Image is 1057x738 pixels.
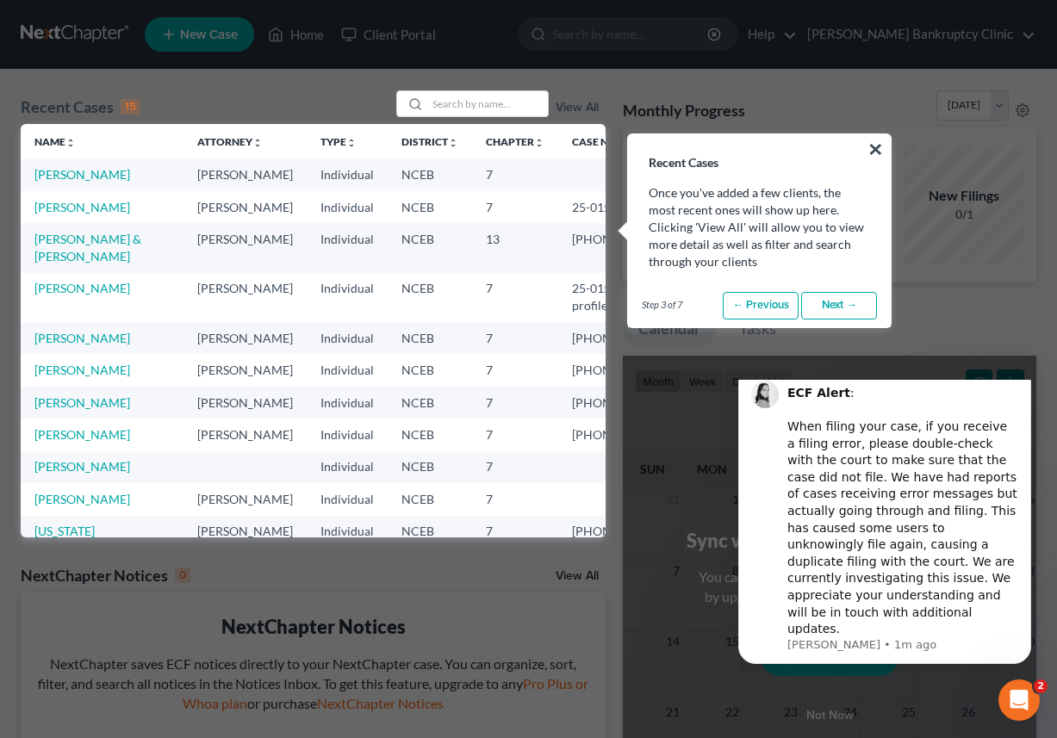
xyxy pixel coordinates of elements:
td: Individual [307,158,388,190]
iframe: Intercom notifications message [712,380,1057,674]
a: Typeunfold_more [320,135,357,148]
i: unfold_more [534,138,544,148]
i: unfold_more [346,138,357,148]
td: [PERSON_NAME] [183,516,307,565]
td: Individual [307,223,388,272]
div: 15 [121,99,140,115]
img: Profile image for Lindsey [39,1,66,28]
td: NCEB [388,516,472,565]
td: 7 [472,419,558,450]
a: [PERSON_NAME] [34,427,130,442]
td: NCEB [388,158,472,190]
td: Individual [307,387,388,419]
td: Individual [307,273,388,322]
td: [PERSON_NAME] [183,354,307,386]
a: View All [556,102,599,114]
td: Individual [307,322,388,354]
td: NCEB [388,451,472,483]
a: ← Previous [723,292,799,319]
td: NCEB [388,387,472,419]
a: Case Nounfold_more [572,135,627,148]
td: [PERSON_NAME] [183,191,307,223]
td: 25-01522-bad profile [558,273,693,322]
i: unfold_more [252,138,263,148]
td: [PERSON_NAME] [183,158,307,190]
td: [PHONE_NUMBER] [558,516,693,565]
a: [US_STATE][PERSON_NAME] [34,524,130,555]
td: Individual [307,354,388,386]
div: Recent Cases [21,96,140,117]
a: [PERSON_NAME] [34,459,130,474]
div: : ​ When filing your case, if you receive a filing error, please double-check with the court to m... [75,5,306,258]
td: 7 [472,354,558,386]
iframe: Intercom live chat [998,679,1040,721]
td: [PHONE_NUMBER] [558,354,693,386]
span: 2 [1034,679,1048,693]
td: 7 [472,483,558,515]
a: Districtunfold_more [401,135,458,148]
a: Attorneyunfold_more [197,135,263,148]
button: × [867,135,884,163]
td: [PERSON_NAME] [183,322,307,354]
td: Individual [307,516,388,565]
span: Step 3 of 7 [642,298,682,312]
td: 13 [472,223,558,272]
td: [PERSON_NAME] [183,483,307,515]
td: 7 [472,191,558,223]
td: Individual [307,419,388,450]
i: unfold_more [65,138,76,148]
td: 7 [472,387,558,419]
a: [PERSON_NAME] [34,200,130,214]
td: 25-01522 [558,191,693,223]
td: [PERSON_NAME] [183,419,307,450]
a: [PERSON_NAME] & [PERSON_NAME] [34,232,141,264]
td: NCEB [388,191,472,223]
input: Search by name... [427,91,548,116]
td: [PERSON_NAME] [183,273,307,322]
h3: Recent Cases [628,134,891,171]
td: NCEB [388,419,472,450]
td: NCEB [388,354,472,386]
p: Message from Lindsey, sent 1m ago [75,257,306,273]
td: [PERSON_NAME] [183,223,307,272]
td: 7 [472,322,558,354]
td: NCEB [388,483,472,515]
a: [PERSON_NAME] [34,363,130,377]
td: NCEB [388,322,472,354]
p: Once you've added a few clients, the most recent ones will show up here. Clicking 'View All' will... [649,184,870,270]
td: 7 [472,273,558,322]
a: [PERSON_NAME] [34,492,130,506]
td: 7 [472,451,558,483]
td: 7 [472,158,558,190]
td: Individual [307,483,388,515]
td: 7 [472,516,558,565]
td: Individual [307,191,388,223]
td: NCEB [388,223,472,272]
td: [PHONE_NUMBER] [558,387,693,419]
td: [PHONE_NUMBER] [558,419,693,450]
a: [PERSON_NAME] [34,331,130,345]
a: Chapterunfold_more [486,135,544,148]
td: [PHONE_NUMBER] [558,322,693,354]
a: Nameunfold_more [34,135,76,148]
td: NCEB [388,273,472,322]
td: Individual [307,451,388,483]
a: Next → [801,292,877,319]
td: [PERSON_NAME] [183,387,307,419]
td: [PHONE_NUMBER] [558,223,693,272]
b: ECF Alert [75,6,138,20]
i: unfold_more [448,138,458,148]
a: [PERSON_NAME] [34,167,130,182]
a: [PERSON_NAME] [34,395,130,410]
a: [PERSON_NAME] [34,281,130,295]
